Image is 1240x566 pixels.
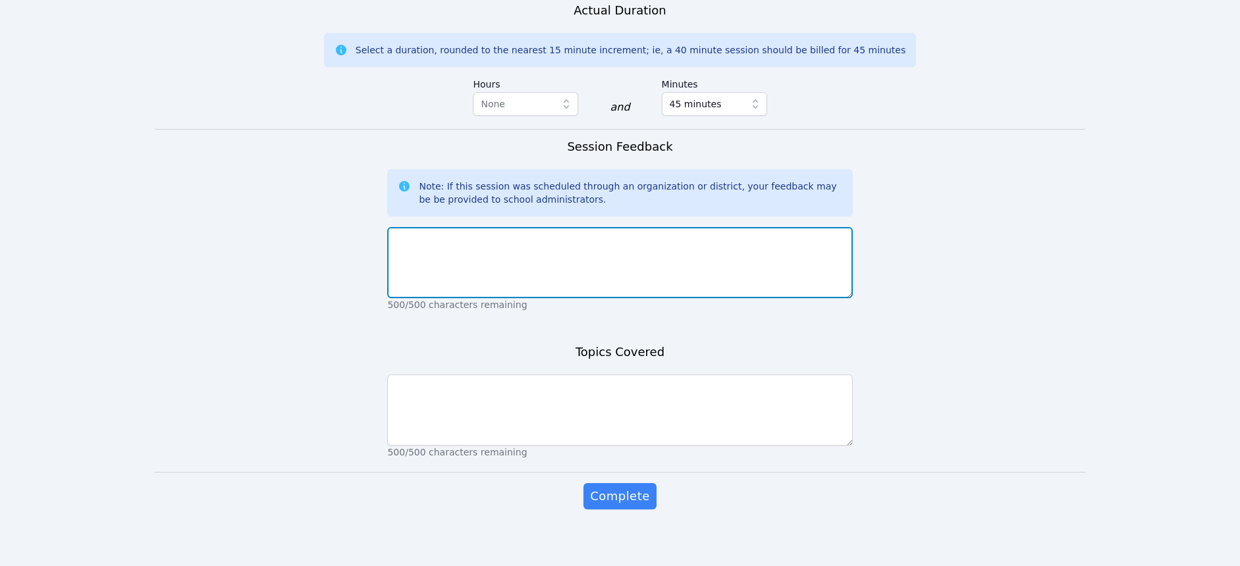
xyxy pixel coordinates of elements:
[356,43,905,57] div: Select a duration, rounded to the nearest 15 minute increment; ie, a 40 minute session should be ...
[662,72,767,92] label: Minutes
[481,99,505,109] span: None
[610,99,630,115] div: and
[419,180,842,206] div: Note: If this session was scheduled through an organization or district, your feedback may be be ...
[387,446,852,459] p: 500/500 characters remaining
[387,298,852,311] p: 500/500 characters remaining
[670,96,722,112] span: 45 minutes
[574,1,666,20] h3: Actual Duration
[590,487,649,505] span: Complete
[662,92,767,116] button: 45 minutes
[576,343,664,361] h3: Topics Covered
[583,483,656,509] button: Complete
[567,138,672,156] h3: Session Feedback
[473,72,578,92] label: Hours
[473,92,578,116] button: None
